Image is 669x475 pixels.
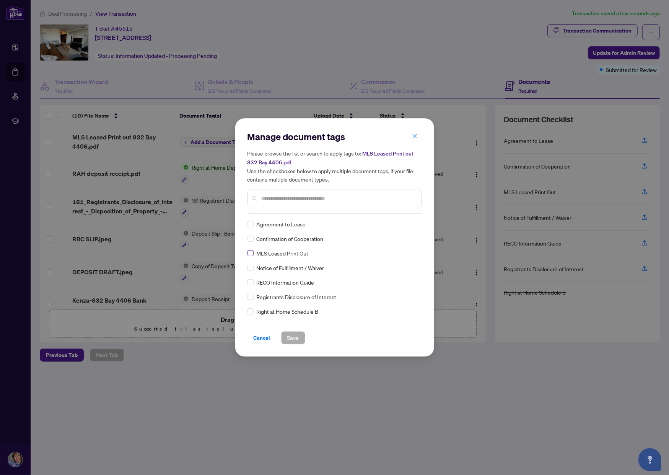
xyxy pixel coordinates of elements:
[257,293,337,301] span: Registrants Disclosure of Interest
[254,332,270,344] span: Cancel
[247,149,422,183] h5: Please browse the list or search to apply tags to: Use the checkboxes below to apply multiple doc...
[412,134,418,139] span: close
[257,220,306,228] span: Agreement to Lease
[281,331,305,344] button: Save
[638,448,661,471] button: Open asap
[257,307,319,316] span: Right at Home Schedule B
[247,131,422,143] h2: Manage document tags
[257,264,324,272] span: Notice of Fulfillment / Waiver
[257,249,309,257] span: MLS Leased Print Out
[257,278,314,287] span: RECO Information Guide
[247,331,277,344] button: Cancel
[257,234,324,243] span: Confirmation of Cooperation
